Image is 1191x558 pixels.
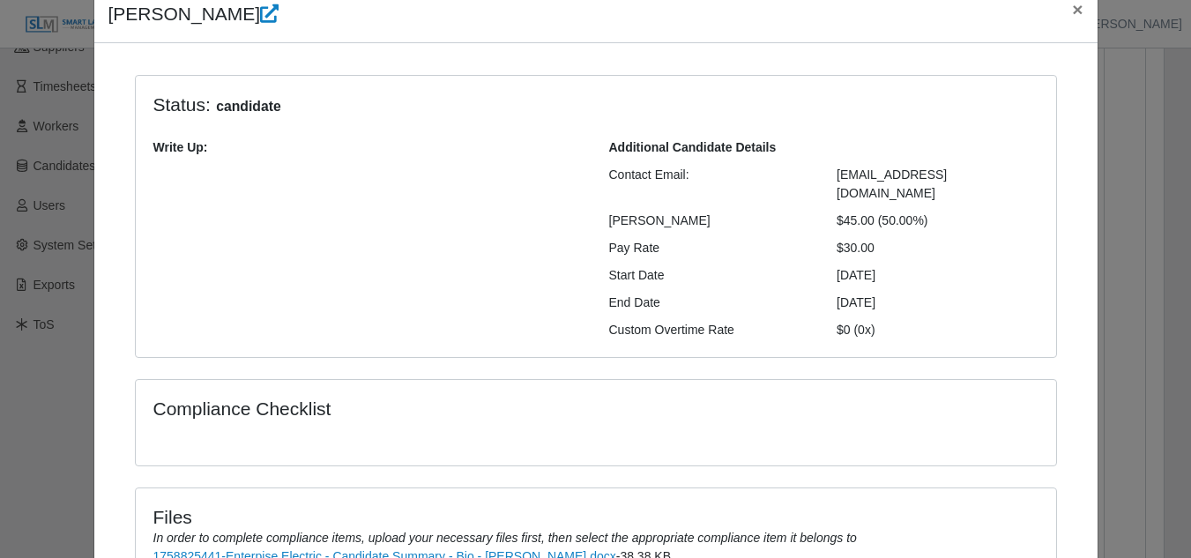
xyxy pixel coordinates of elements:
div: $30.00 [823,239,1052,257]
div: End Date [596,294,824,312]
h4: Status: [153,93,811,117]
div: [DATE] [823,266,1052,285]
div: Contact Email: [596,166,824,203]
div: [PERSON_NAME] [596,212,824,230]
span: candidate [211,96,287,117]
i: In order to complete compliance items, upload your necessary files first, then select the appropr... [153,531,857,545]
span: [DATE] [837,295,875,309]
h4: Files [153,506,1038,528]
span: [EMAIL_ADDRESS][DOMAIN_NAME] [837,167,947,200]
div: Custom Overtime Rate [596,321,824,339]
div: Start Date [596,266,824,285]
div: Pay Rate [596,239,824,257]
h4: Compliance Checklist [153,398,734,420]
span: $0 (0x) [837,323,875,337]
b: Write Up: [153,140,208,154]
div: $45.00 (50.00%) [823,212,1052,230]
b: Additional Candidate Details [609,140,777,154]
